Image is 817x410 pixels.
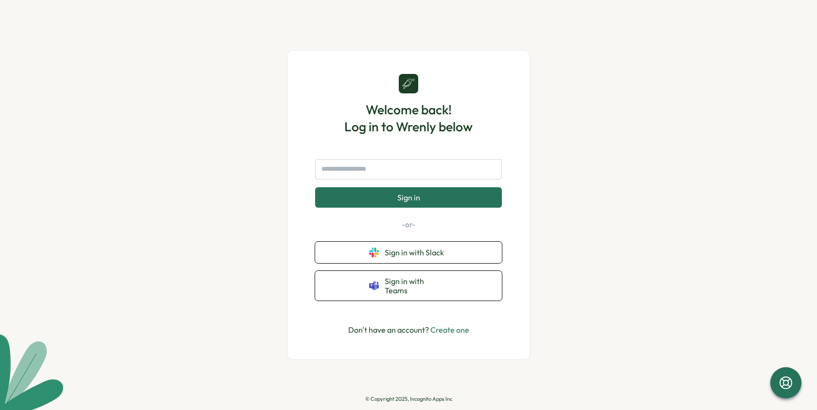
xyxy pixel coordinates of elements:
[348,324,469,336] p: Don't have an account?
[344,101,473,135] h1: Welcome back! Log in to Wrenly below
[315,242,502,263] button: Sign in with Slack
[315,187,502,208] button: Sign in
[315,219,502,230] p: -or-
[397,193,420,202] span: Sign in
[430,325,469,335] a: Create one
[385,277,448,295] span: Sign in with Teams
[385,248,448,257] span: Sign in with Slack
[365,396,452,402] p: © Copyright 2025, Incognito Apps Inc
[315,271,502,301] button: Sign in with Teams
